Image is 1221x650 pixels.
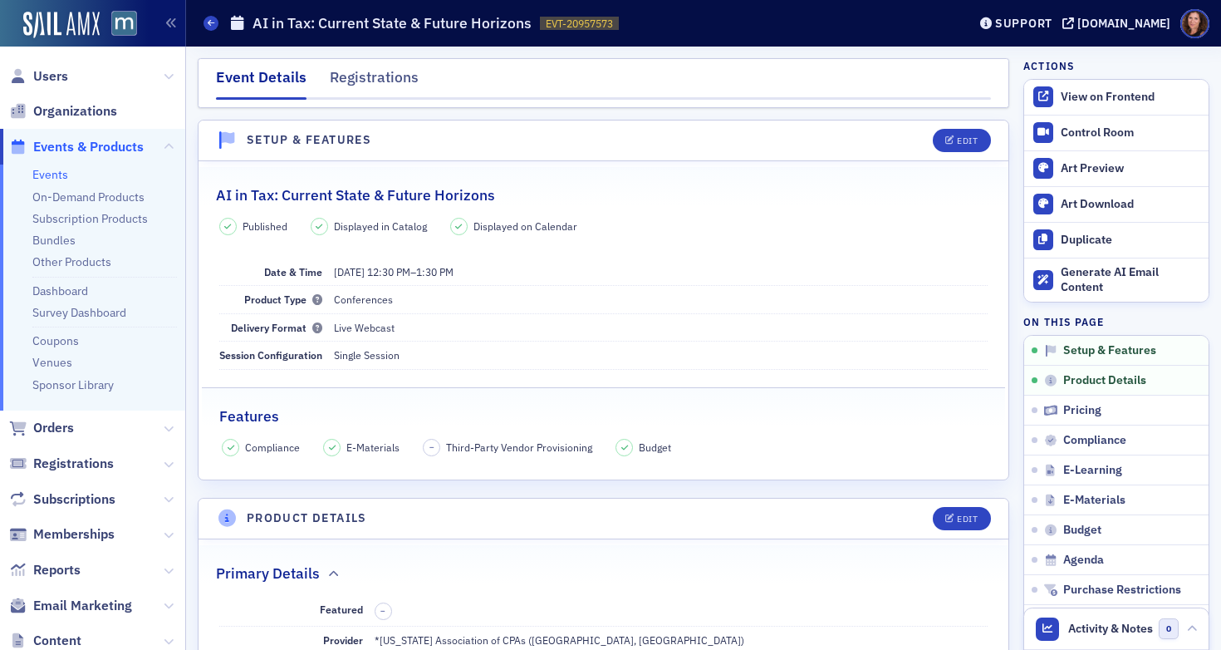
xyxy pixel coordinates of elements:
span: Organizations [33,102,117,121]
span: – [380,605,385,617]
span: Session Configuration [219,348,322,362]
a: Art Download [1024,186,1209,222]
a: View Homepage [100,11,137,39]
span: Compliance [245,440,300,455]
span: Users [33,67,68,86]
a: Control Room [1024,116,1209,150]
button: Generate AI Email Content [1024,258,1209,303]
span: Subscriptions [33,490,115,509]
span: Setup & Features [1063,343,1156,358]
div: Edit [957,136,978,145]
button: Edit [933,507,990,530]
div: Support [995,16,1052,31]
div: Control Room [1061,126,1200,140]
button: Duplicate [1024,222,1209,258]
span: E-Materials [346,440,400,455]
a: Users [9,67,68,86]
span: Displayed in Catalog [334,219,427,234]
span: *[US_STATE] Association of CPAs ([GEOGRAPHIC_DATA], [GEOGRAPHIC_DATA]) [375,633,744,647]
span: Email Marketing [33,597,132,615]
button: [DOMAIN_NAME] [1062,17,1176,29]
span: 0 [1159,618,1179,639]
a: Venues [32,355,72,370]
a: Survey Dashboard [32,305,126,320]
a: Subscriptions [9,490,115,509]
a: Coupons [32,333,79,348]
h2: AI in Tax: Current State & Future Horizons [216,185,495,206]
span: Content [33,632,81,650]
a: Dashboard [32,283,88,298]
time: 12:30 PM [367,265,410,278]
h4: Actions [1023,58,1075,73]
a: Registrations [9,455,114,473]
span: Single Session [334,348,400,362]
div: Edit [957,515,978,524]
a: Events & Products [9,138,144,156]
div: Registrations [330,66,419,97]
div: Duplicate [1061,233,1200,248]
a: View on Frontend [1024,80,1209,115]
h4: On this page [1023,314,1209,329]
span: Reports [33,561,81,579]
span: Compliance [1063,433,1126,448]
a: On-Demand Products [32,190,145,204]
a: Email Marketing [9,597,132,615]
a: Bundles [32,233,76,248]
span: Displayed on Calendar [473,219,577,234]
span: Purchase Restrictions [1063,583,1181,598]
h1: AI in Tax: Current State & Future Horizons [253,13,532,33]
div: Event Details [216,66,306,100]
time: 1:30 PM [416,265,454,278]
span: E-Materials [1063,493,1125,508]
a: Organizations [9,102,117,121]
span: Memberships [33,525,115,544]
span: – [334,265,454,278]
h4: Product Details [247,510,367,527]
a: Subscription Products [32,211,148,226]
span: Activity & Notes [1068,620,1153,638]
div: Art Download [1061,197,1200,212]
h2: Features [219,406,279,427]
span: [DATE] [334,265,365,278]
button: Edit [933,129,990,152]
span: Pricing [1063,403,1101,418]
span: Third-Party Vendor Provisioning [446,440,592,455]
span: Events & Products [33,138,144,156]
span: Published [243,219,287,234]
span: EVT-20957573 [546,17,613,31]
span: Budget [639,440,671,455]
span: Conferences [334,293,393,306]
a: Events [32,167,68,182]
a: Memberships [9,525,115,544]
a: Other Products [32,254,111,269]
span: Agenda [1063,553,1104,568]
div: View on Frontend [1061,90,1200,105]
h4: Setup & Features [247,131,371,149]
img: SailAMX [111,11,137,37]
span: Live Webcast [334,321,395,334]
span: Orders [33,419,74,437]
span: Product Details [1063,373,1146,388]
span: E-Learning [1063,463,1122,478]
a: Orders [9,419,74,437]
a: Reports [9,561,81,579]
img: SailAMX [23,12,100,38]
span: Featured [320,603,363,616]
h2: Primary Details [216,563,320,584]
span: Profile [1180,9,1209,38]
span: Product Type [244,293,322,306]
a: Sponsor Library [32,377,114,392]
a: Art Preview [1024,150,1209,186]
span: Registrations [33,455,114,473]
span: Delivery Format [231,321,322,334]
div: [DOMAIN_NAME] [1077,16,1170,31]
span: Date & Time [264,265,322,278]
span: – [429,441,434,453]
a: Content [9,632,81,650]
div: Art Preview [1061,161,1200,176]
div: Generate AI Email Content [1061,265,1200,294]
span: Provider [323,633,363,647]
span: Budget [1063,523,1101,538]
